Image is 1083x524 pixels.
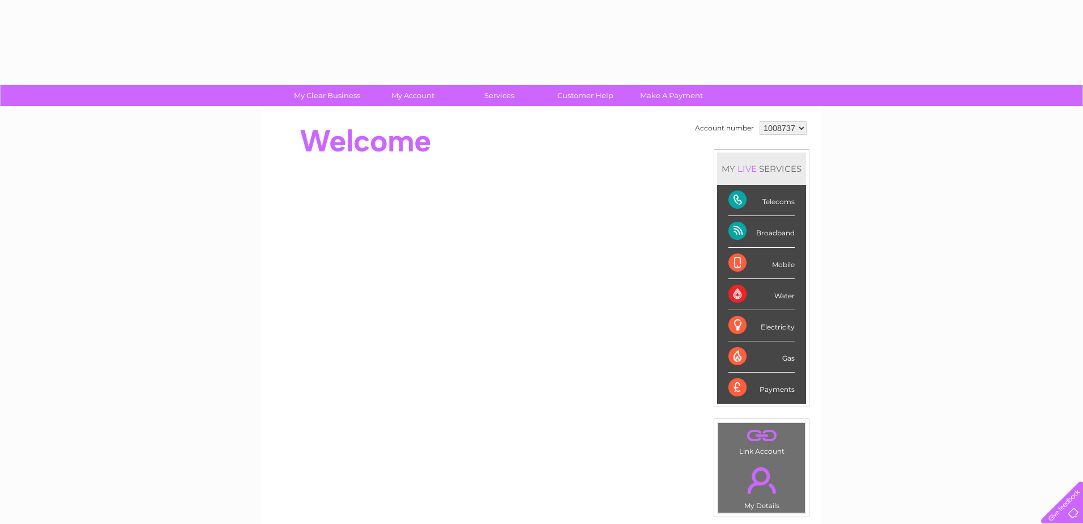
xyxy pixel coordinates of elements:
[718,458,805,513] td: My Details
[692,119,757,138] td: Account number
[366,85,460,106] a: My Account
[717,153,806,185] div: MY SERVICES
[280,85,374,106] a: My Clear Business
[728,310,795,341] div: Electricity
[728,248,795,279] div: Mobile
[539,85,632,106] a: Customer Help
[625,85,718,106] a: Make A Payment
[728,279,795,310] div: Water
[721,460,802,500] a: .
[718,422,805,458] td: Link Account
[728,185,795,216] div: Telecoms
[453,85,546,106] a: Services
[735,163,759,174] div: LIVE
[728,216,795,247] div: Broadband
[728,373,795,403] div: Payments
[728,341,795,373] div: Gas
[721,426,802,446] a: .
